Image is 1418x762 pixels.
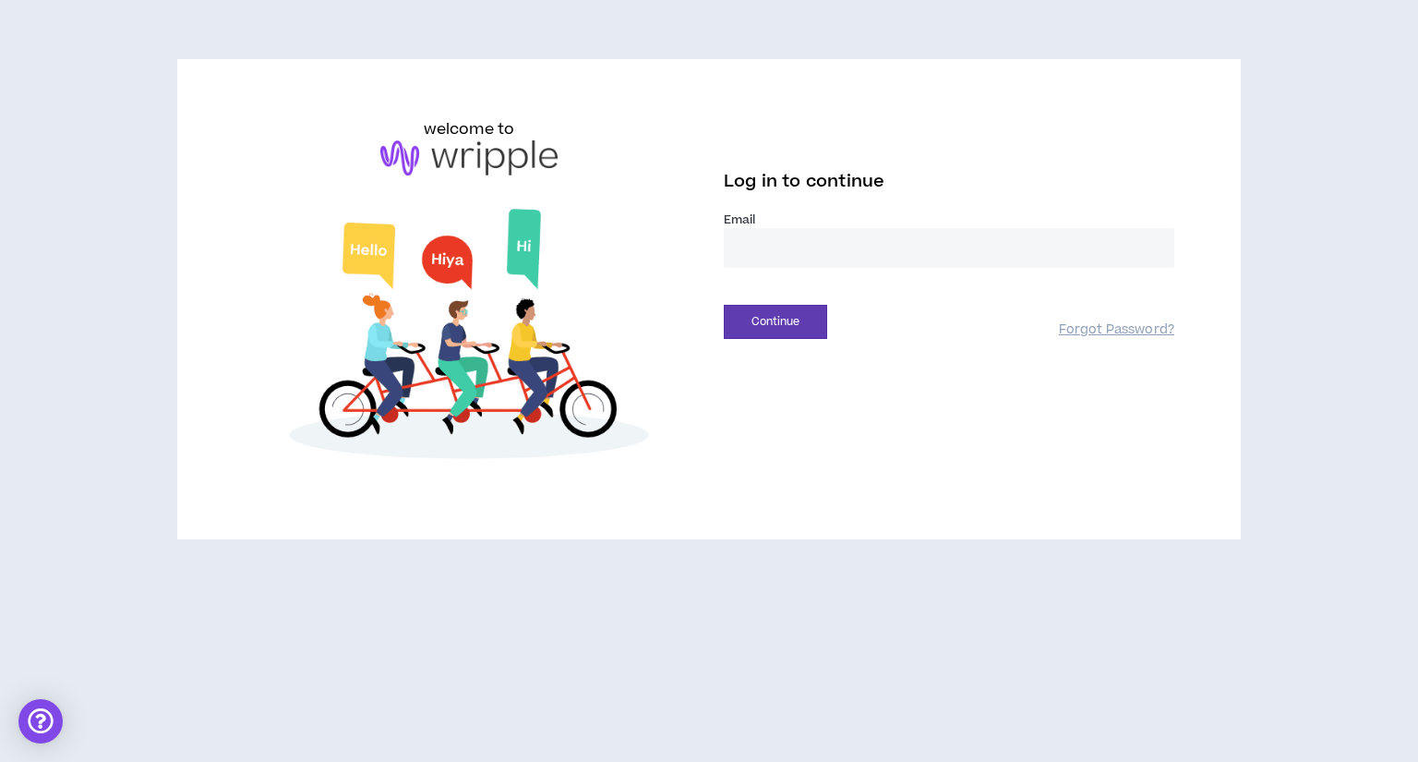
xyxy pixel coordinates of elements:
h6: welcome to [424,118,515,140]
button: Continue [724,305,827,339]
a: Forgot Password? [1059,321,1174,339]
label: Email [724,212,1174,228]
img: Welcome to Wripple [244,194,694,480]
div: Open Intercom Messenger [18,699,63,744]
span: Log in to continue [724,170,884,193]
img: logo-brand.png [380,140,558,175]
